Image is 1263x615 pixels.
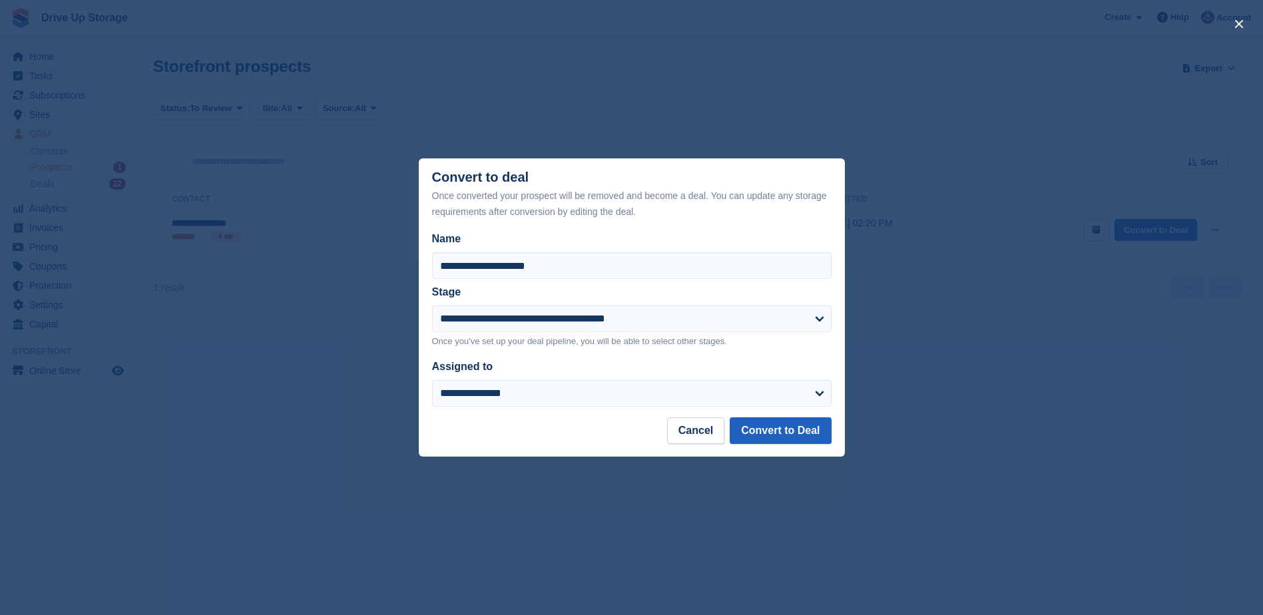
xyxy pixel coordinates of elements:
[432,188,832,220] div: Once converted your prospect will be removed and become a deal. You can update any storage requir...
[432,335,832,348] p: Once you've set up your deal pipeline, you will be able to select other stages.
[667,417,724,444] button: Cancel
[432,170,832,220] div: Convert to deal
[432,286,461,298] label: Stage
[432,231,832,247] label: Name
[730,417,831,444] button: Convert to Deal
[1228,13,1250,35] button: close
[432,361,493,372] label: Assigned to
